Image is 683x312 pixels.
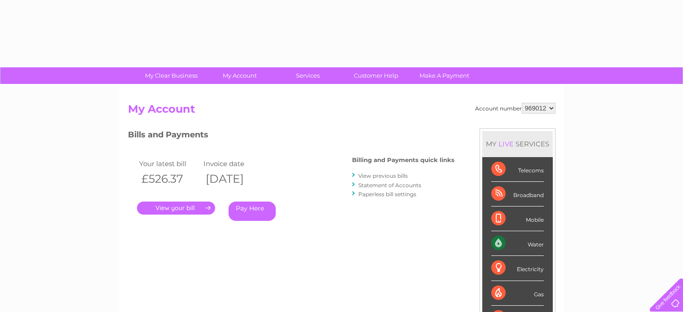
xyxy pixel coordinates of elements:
[271,67,345,84] a: Services
[339,67,413,84] a: Customer Help
[128,128,454,144] h3: Bills and Payments
[128,103,555,120] h2: My Account
[407,67,481,84] a: Make A Payment
[134,67,208,84] a: My Clear Business
[229,202,276,221] a: Pay Here
[137,170,202,188] th: £526.37
[491,231,544,256] div: Water
[201,170,266,188] th: [DATE]
[491,182,544,207] div: Broadband
[358,191,416,198] a: Paperless bill settings
[137,158,202,170] td: Your latest bill
[358,182,421,189] a: Statement of Accounts
[475,103,555,114] div: Account number
[203,67,277,84] a: My Account
[482,131,553,157] div: MY SERVICES
[491,281,544,306] div: Gas
[201,158,266,170] td: Invoice date
[358,172,408,179] a: View previous bills
[491,207,544,231] div: Mobile
[352,157,454,163] h4: Billing and Payments quick links
[497,140,516,148] div: LIVE
[137,202,215,215] a: .
[491,256,544,281] div: Electricity
[491,157,544,182] div: Telecoms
